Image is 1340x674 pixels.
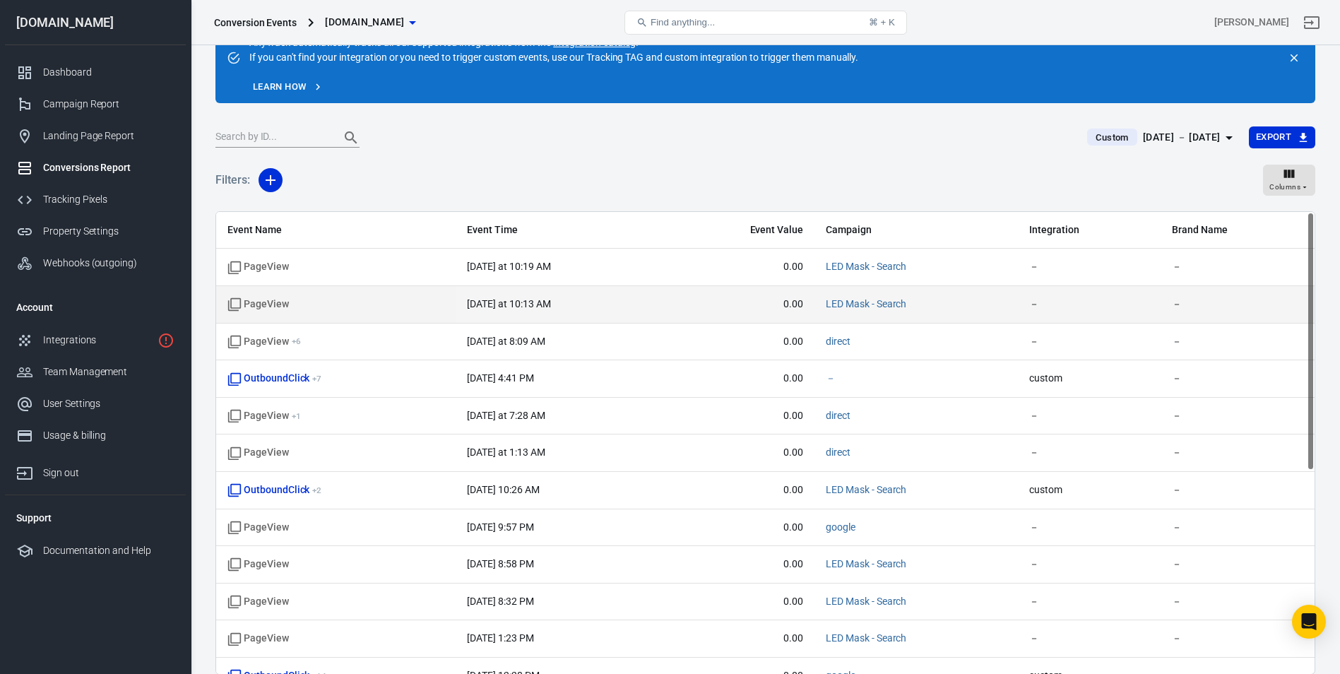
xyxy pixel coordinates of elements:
span: － [1172,297,1303,312]
time: 2025-10-13T20:58:06+11:00 [467,558,533,569]
span: 0.00 [676,335,803,349]
span: Find anything... [651,17,715,28]
sup: + 6 [292,336,301,346]
span: Standard event name [227,297,289,312]
span: － [1029,260,1149,274]
a: Team Management [5,356,186,388]
div: Tracking Pixels [43,192,174,207]
div: scrollable content [216,212,1315,674]
input: Search by ID... [215,129,328,147]
div: [DATE] － [DATE] [1143,129,1221,146]
time: 2025-10-13T13:23:59+11:00 [467,632,533,644]
span: Event Name [227,223,425,237]
button: close [1284,48,1304,68]
span: Event Time [467,223,653,237]
a: Landing Page Report [5,120,186,152]
span: － [1172,372,1303,386]
span: － [1029,446,1149,460]
span: custom [1029,372,1149,386]
span: Standard event name [227,446,289,460]
span: － [1029,557,1149,572]
span: － [1029,409,1149,423]
span: Custom [1090,131,1134,145]
span: custom [1029,483,1149,497]
time: 2025-10-13T16:41:17+11:00 [467,372,533,384]
div: ⌘ + K [869,17,895,28]
a: Campaign Report [5,88,186,120]
span: Columns [1269,181,1300,194]
a: Learn how [249,76,326,98]
span: 0.00 [676,260,803,274]
div: Dashboard [43,65,174,80]
div: Conversion Events [214,16,297,30]
span: － [1172,409,1303,423]
span: 0.00 [676,521,803,535]
a: direct [826,336,850,347]
span: － [1172,483,1303,497]
div: Conversions Report [43,160,174,175]
span: Event Value [676,223,803,237]
time: 2025-10-14T10:19:19+11:00 [467,261,550,272]
button: Search [334,121,368,155]
span: LED Mask - Search [826,557,906,572]
button: Export [1249,126,1315,148]
a: Usage & billing [5,420,186,451]
time: 2025-10-13T10:26:31+11:00 [467,484,539,495]
svg: 1 networks not verified yet [158,332,174,349]
li: Support [5,501,186,535]
span: Standard event name [227,632,289,646]
span: 0.00 [676,297,803,312]
span: Standard event name [227,260,289,274]
a: User Settings [5,388,186,420]
div: [DOMAIN_NAME] [5,16,186,29]
h5: Filters: [215,158,250,203]
span: PageView [227,335,301,349]
a: Sign out [1295,6,1329,40]
a: LED Mask - Search [826,298,906,309]
a: LED Mask - Search [826,632,906,644]
span: direct [826,409,850,423]
span: direct [826,446,850,460]
span: 0.00 [676,557,803,572]
div: Campaign Report [43,97,174,112]
a: integration catalog [553,37,636,48]
span: Campaign [826,223,1007,237]
span: － [1029,632,1149,646]
span: － [1172,557,1303,572]
span: Standard event name [227,557,289,572]
time: 2025-10-13T20:32:33+11:00 [467,596,533,607]
div: Integrations [43,333,152,348]
span: LED Mask - Search [826,632,906,646]
a: LED Mask - Search [826,596,906,607]
a: Integrations [5,324,186,356]
span: － [1029,595,1149,609]
div: Open Intercom Messenger [1292,605,1326,639]
a: direct [826,447,850,458]
time: 2025-10-14T01:13:36+11:00 [467,447,545,458]
span: － [826,372,836,386]
span: LED Mask - Search [826,297,906,312]
div: Sign out [43,466,174,480]
a: Property Settings [5,215,186,247]
time: 2025-10-14T08:09:41+11:00 [467,336,545,347]
a: google [826,521,855,533]
time: 2025-10-13T21:57:02+11:00 [467,521,533,533]
span: 0.00 [676,632,803,646]
span: － [1029,335,1149,349]
span: OutboundClick [227,372,321,386]
a: － [826,372,836,384]
a: Tracking Pixels [5,184,186,215]
a: LED Mask - Search [826,261,906,272]
span: － [1172,595,1303,609]
span: OutboundClick [227,483,321,497]
span: thetrustedshopper.com [325,13,404,31]
button: Find anything...⌘ + K [624,11,907,35]
span: LED Mask - Search [826,483,906,497]
span: － [1172,335,1303,349]
span: PageView [227,409,301,423]
span: 0.00 [676,595,803,609]
div: Account id: XkYO6gt3 [1214,15,1289,30]
span: － [1172,632,1303,646]
span: － [1029,521,1149,535]
a: Sign out [5,451,186,489]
